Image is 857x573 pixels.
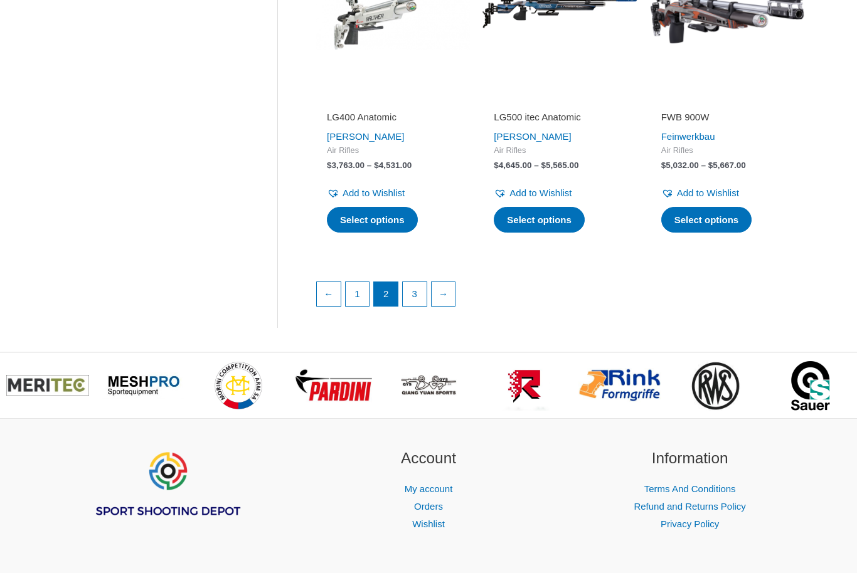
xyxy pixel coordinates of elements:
a: Select options for “LG400 Anatomic” [327,207,418,233]
span: Air Rifles [661,145,793,156]
a: Add to Wishlist [494,184,572,202]
a: Add to Wishlist [327,184,405,202]
aside: Footer Widget 3 [575,447,805,533]
a: Feinwerkbau [661,131,715,142]
a: Select options for “LG500 itec Anatomic” [494,207,585,233]
nav: Account [314,480,544,533]
span: $ [327,160,332,170]
bdi: 5,565.00 [541,160,578,170]
a: Page 1 [346,282,370,306]
iframe: Customer reviews powered by Trustpilot [661,93,793,108]
bdi: 5,667.00 [708,160,746,170]
iframe: Customer reviews powered by Trustpilot [327,93,459,108]
span: Page 2 [374,282,398,306]
bdi: 3,763.00 [327,160,365,170]
nav: Product Pagination [316,281,804,313]
a: Privacy Policy [661,518,719,529]
a: LG400 Anatomic [327,111,459,128]
a: FWB 900W [661,111,793,128]
a: LG500 itec Anatomic [494,111,625,128]
span: $ [494,160,499,170]
aside: Footer Widget 2 [314,447,544,533]
a: Add to Wishlist [661,184,739,202]
bdi: 4,531.00 [374,160,412,170]
h2: Information [575,447,805,470]
a: [PERSON_NAME] [494,131,571,142]
span: Add to Wishlist [677,187,739,198]
a: Page 3 [403,282,427,306]
h2: LG400 Anatomic [327,111,459,124]
nav: Information [575,480,805,533]
bdi: 4,645.00 [494,160,531,170]
span: – [701,160,706,170]
span: Air Rifles [327,145,459,156]
span: Add to Wishlist [509,187,572,198]
a: [PERSON_NAME] [327,131,404,142]
span: Air Rifles [494,145,625,156]
h2: Account [314,447,544,470]
a: → [432,282,455,306]
h2: FWB 900W [661,111,793,124]
a: My account [405,483,453,494]
a: Wishlist [412,518,445,529]
span: $ [661,160,666,170]
a: Select options for “FWB 900W” [661,207,752,233]
span: $ [541,160,546,170]
aside: Footer Widget 1 [52,447,282,549]
span: $ [374,160,379,170]
a: Orders [414,501,443,512]
a: Refund and Returns Policy [634,501,745,512]
bdi: 5,032.00 [661,160,699,170]
span: Add to Wishlist [343,187,405,198]
span: – [534,160,539,170]
h2: LG500 itec Anatomic [494,111,625,124]
iframe: Customer reviews powered by Trustpilot [494,93,625,108]
a: Terms And Conditions [644,483,736,494]
span: – [367,160,372,170]
span: $ [708,160,713,170]
a: ← [317,282,341,306]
